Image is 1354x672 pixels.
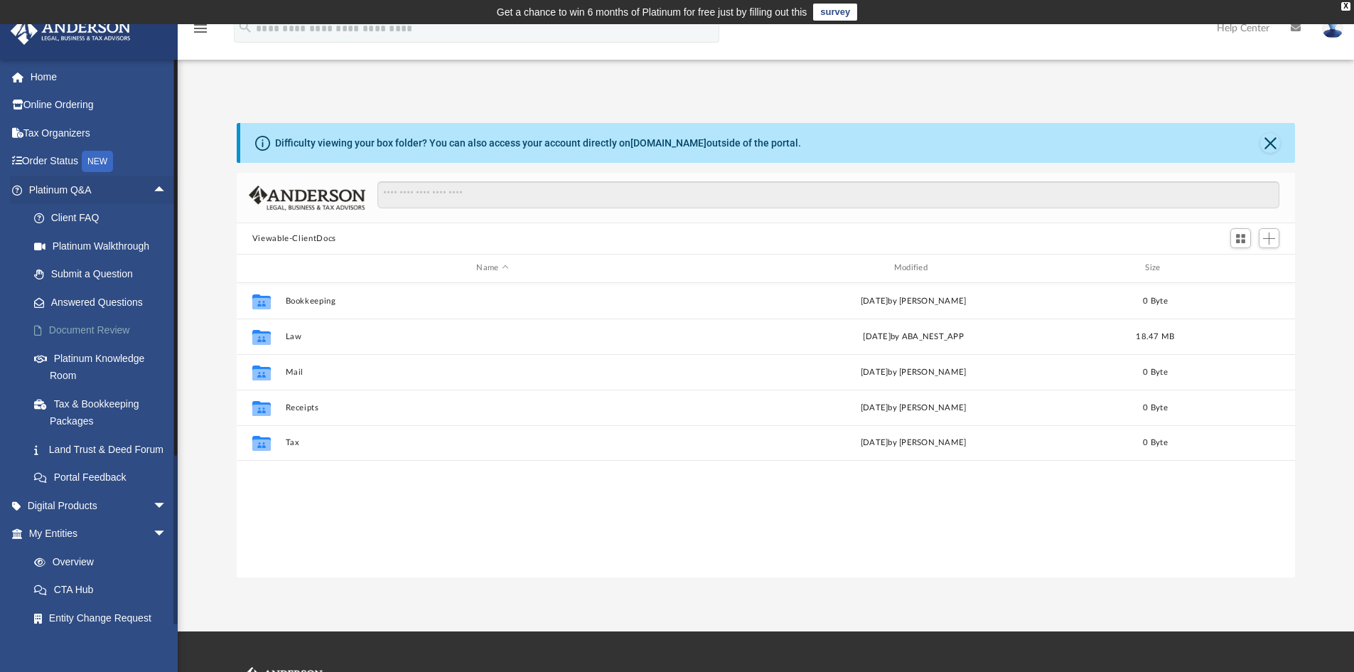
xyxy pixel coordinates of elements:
button: Switch to Grid View [1230,228,1252,248]
img: Anderson Advisors Platinum Portal [6,17,135,45]
a: Land Trust & Deed Forum [20,435,188,464]
a: Platinum Walkthrough [20,232,188,260]
span: arrow_drop_down [153,491,181,521]
a: My Entitiesarrow_drop_down [10,520,188,548]
a: Platinum Q&Aarrow_drop_up [10,176,188,204]
button: Tax [285,438,699,447]
a: CTA Hub [20,576,188,604]
div: [DATE] by ABA_NEST_APP [706,330,1120,343]
span: arrow_drop_up [153,176,181,205]
span: 18.47 MB [1136,332,1174,340]
button: Mail [285,368,699,377]
button: Bookkeeping [285,297,699,306]
i: search [237,19,253,35]
a: survey [813,4,857,21]
span: 0 Byte [1143,439,1168,447]
span: 0 Byte [1143,403,1168,411]
div: Difficulty viewing your box folder? You can also access your account directly on outside of the p... [275,136,801,151]
div: [DATE] by [PERSON_NAME] [706,366,1120,378]
div: [DATE] by [PERSON_NAME] [706,437,1120,449]
a: Tax Organizers [10,119,188,147]
a: Tax & Bookkeeping Packages [20,390,188,435]
a: Overview [20,548,188,576]
a: Submit a Question [20,260,188,289]
button: Close [1260,133,1280,153]
div: Size [1127,262,1183,274]
span: 0 Byte [1143,297,1168,304]
div: [DATE] by [PERSON_NAME] [706,294,1120,307]
div: Modified [706,262,1121,274]
a: Platinum Knowledge Room [20,344,188,390]
a: Online Ordering [10,91,188,119]
div: grid [237,283,1296,577]
a: Order StatusNEW [10,147,188,176]
div: close [1341,2,1350,11]
div: Name [284,262,699,274]
span: arrow_drop_down [153,520,181,549]
a: Document Review [20,316,188,345]
div: NEW [82,151,113,172]
div: id [1190,262,1289,274]
a: Home [10,63,188,91]
a: [DOMAIN_NAME] [630,137,706,149]
a: Client FAQ [20,204,188,233]
a: Digital Productsarrow_drop_down [10,491,188,520]
div: Get a chance to win 6 months of Platinum for free just by filling out this [497,4,807,21]
div: [DATE] by [PERSON_NAME] [706,401,1120,414]
img: User Pic [1322,18,1343,38]
a: Entity Change Request [20,604,188,632]
a: Answered Questions [20,288,188,316]
button: Receipts [285,403,699,412]
button: Add [1259,228,1280,248]
button: Law [285,332,699,341]
div: id [243,262,279,274]
a: menu [192,27,209,37]
input: Search files and folders [377,181,1279,208]
span: 0 Byte [1143,368,1168,375]
a: Portal Feedback [20,464,188,492]
button: Viewable-ClientDocs [252,233,336,245]
i: menu [192,20,209,37]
